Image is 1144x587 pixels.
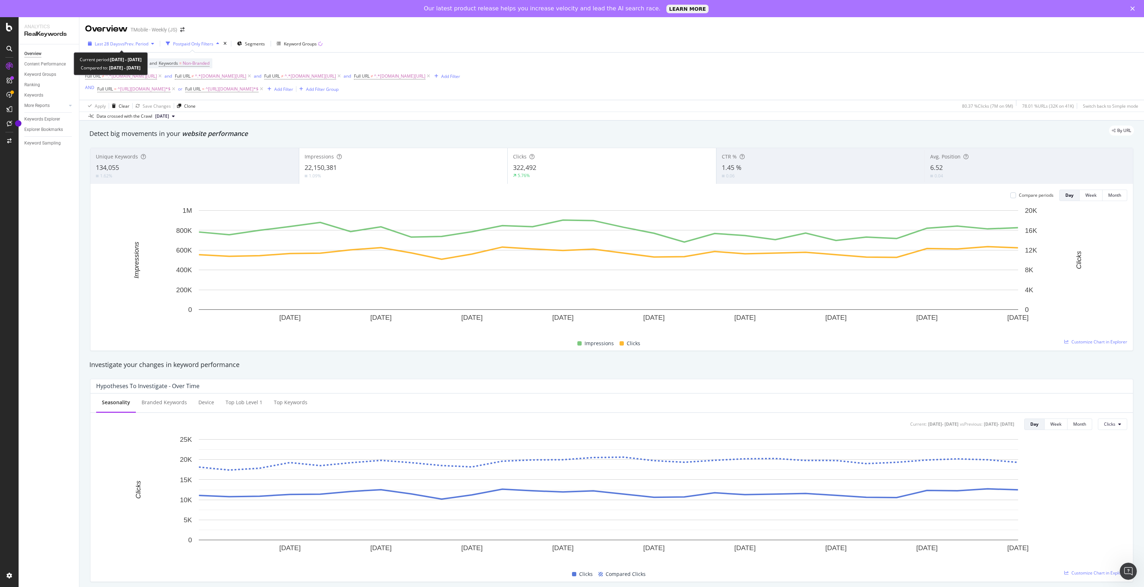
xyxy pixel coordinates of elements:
div: [DATE] - [DATE] [984,421,1014,427]
span: 1.45 % [722,163,741,172]
svg: A chart. [96,207,1120,331]
button: Week [1045,419,1067,430]
div: Keyword Groups [284,41,317,47]
button: Clear [109,100,129,112]
text: [DATE] [552,544,574,552]
span: ^.*[DOMAIN_NAME][URL] [195,71,246,81]
span: Full URL [354,73,370,79]
div: 80.37 % Clicks ( 7M on 9M ) [962,103,1013,109]
div: Top Keywords [274,399,307,406]
div: Add Filter [274,86,293,92]
div: Postpaid Only Filters [173,41,213,47]
span: Customize Chart in Explorer [1071,570,1127,576]
text: Clicks [134,480,142,499]
div: Device [198,399,214,406]
div: Data crossed with the Crawl [97,113,152,119]
span: 322,492 [513,163,536,172]
button: [DATE] [152,112,178,121]
text: [DATE] [461,314,483,321]
div: legacy label [1109,126,1134,136]
text: 25K [180,436,192,443]
button: Keyword Groups [274,38,325,49]
text: 20K [1025,207,1037,214]
text: 12K [1025,246,1037,254]
span: = [179,60,182,66]
text: 20K [180,456,192,463]
div: 5.76% [518,172,530,178]
button: Save Changes [133,100,171,112]
span: 134,055 [96,163,119,172]
button: Segments [234,38,268,49]
span: Full URL [264,73,280,79]
div: Day [1065,192,1074,198]
text: 16K [1025,227,1037,234]
button: Add Filter [432,72,460,80]
a: Content Performance [24,60,74,68]
a: Keywords [24,92,74,99]
div: and [254,73,261,79]
div: Week [1050,421,1061,427]
div: 0.04 [935,173,943,179]
button: Add Filter Group [296,85,339,93]
a: Explorer Bookmarks [24,126,74,133]
div: Overview [24,50,41,58]
span: Clicks [513,153,527,160]
span: = [114,86,117,92]
a: Customize Chart in Explorer [1064,339,1127,345]
text: Impressions [133,241,140,278]
span: and [149,60,157,66]
div: Keywords [24,92,43,99]
div: Add Filter [441,73,460,79]
text: 8K [1025,266,1034,274]
text: [DATE] [825,544,847,552]
a: Overview [24,50,74,58]
iframe: Intercom live chat [1120,563,1137,580]
a: LEARN MORE [666,5,709,13]
span: = [202,86,204,92]
div: Current: [910,421,927,427]
button: Clone [174,100,196,112]
span: Full URL [185,86,201,92]
span: Unique Keywords [96,153,138,160]
div: Top lob Level 1 [226,399,262,406]
a: Customize Chart in Explorer [1064,570,1127,576]
div: Compare periods [1019,192,1054,198]
span: ^.*[DOMAIN_NAME][URL] [285,71,336,81]
span: ≠ [281,73,283,79]
img: Equal [930,175,933,177]
text: [DATE] [825,314,847,321]
div: Our latest product release helps you increase velocity and lead the AI search race. [424,5,661,12]
div: Month [1108,192,1121,198]
text: 0 [188,306,192,313]
text: 5K [184,516,192,524]
text: [DATE] [1007,544,1029,552]
text: 1M [183,207,192,214]
span: ^[URL][DOMAIN_NAME]*$ [118,84,171,94]
text: 15K [180,476,192,483]
div: Week [1085,192,1096,198]
div: Keyword Groups [24,71,56,78]
img: Equal [96,175,99,177]
div: Current period: [80,55,142,64]
span: 2025 Aug. 8th [155,113,169,119]
span: ≠ [192,73,194,79]
span: ≠ [371,73,373,79]
span: CTR % [722,153,737,160]
span: Impressions [585,339,614,348]
div: Overview [85,23,128,35]
text: 4K [1025,286,1034,294]
button: Month [1067,419,1092,430]
div: Analytics [24,23,73,30]
text: [DATE] [461,544,483,552]
text: 0 [1025,306,1029,313]
div: 78.01 % URLs ( 32K on 41K ) [1022,103,1074,109]
svg: A chart. [96,436,1120,562]
div: AND [85,84,94,91]
div: 1.09% [309,173,321,179]
div: Content Performance [24,60,66,68]
div: Explorer Bookmarks [24,126,63,133]
div: Clear [119,103,129,109]
div: vs Previous : [960,421,982,427]
span: 6.52 [930,163,943,172]
button: Switch back to Simple mode [1080,100,1138,112]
